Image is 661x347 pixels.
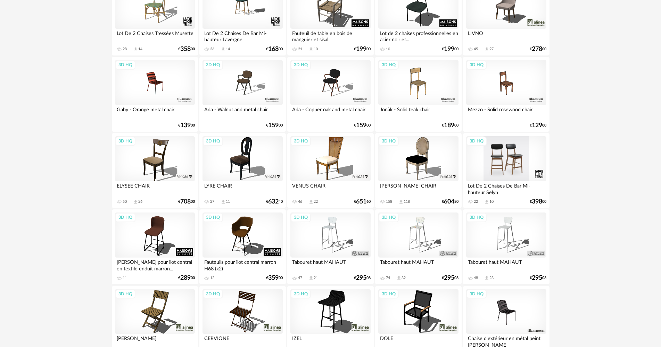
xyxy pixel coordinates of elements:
span: 189 [444,123,454,128]
div: 158 [386,199,392,204]
div: 11 [123,276,127,280]
span: 129 [532,123,542,128]
div: 22 [474,199,478,204]
span: 278 [532,47,542,52]
div: € 00 [266,47,283,52]
div: 14 [138,47,142,52]
a: 3D HQ Tabouret haut MAHAUT 47 Download icon 21 €29508 [287,209,373,284]
div: 3D HQ [115,213,135,222]
div: € 00 [442,123,458,128]
a: 3D HQ VENUS CHAIR 46 Download icon 22 €65160 [287,133,373,208]
div: 36 [210,47,214,52]
div: 50 [123,199,127,204]
div: 3D HQ [466,137,487,146]
span: 295 [532,276,542,280]
div: € 00 [354,47,371,52]
span: Download icon [484,276,489,281]
div: VENUS CHAIR [290,181,370,195]
div: € 40 [266,199,283,204]
span: Download icon [396,276,402,281]
a: 3D HQ Gaby - Orange metal chair €13900 [112,57,198,132]
span: 168 [268,47,279,52]
span: Download icon [308,276,314,281]
span: Download icon [221,199,226,205]
div: Lot De 2 Chaises Tressées Musette [115,29,195,43]
a: 3D HQ [PERSON_NAME] pour îlot central en textile enduit marron... 11 €28900 [112,209,198,284]
div: Ada - Copper oak and metal chair [290,105,370,119]
span: 398 [532,199,542,204]
span: 139 [180,123,191,128]
div: 26 [138,199,142,204]
div: € 00 [178,123,195,128]
div: Lot De 2 Chaises De Bar Mi-hauteur Selyn [466,181,546,195]
div: 23 [489,276,494,280]
div: 10 [489,199,494,204]
span: 604 [444,199,454,204]
div: 10 [386,47,390,52]
a: 3D HQ Ada - Copper oak and metal chair €15900 [287,57,373,132]
div: 28 [123,47,127,52]
div: 3D HQ [203,289,223,298]
a: 3D HQ Jonàk - Solid teak chair €18900 [375,57,461,132]
span: 651 [356,199,366,204]
div: € 08 [530,276,546,280]
span: Download icon [133,47,138,52]
div: 3D HQ [466,289,487,298]
div: [PERSON_NAME] CHAIR [378,181,458,195]
a: 3D HQ Ada - Walnut and metal chair €15900 [199,57,286,132]
div: € 00 [354,123,371,128]
div: ELYSEE CHAIR [115,181,195,195]
div: 3D HQ [291,137,311,146]
div: Tabouret haut MAHAUT [466,258,546,271]
span: 159 [268,123,279,128]
span: Download icon [484,47,489,52]
span: 358 [180,47,191,52]
div: 3D HQ [203,137,223,146]
span: Download icon [308,199,314,205]
div: 74 [386,276,390,280]
div: 3D HQ [379,137,399,146]
div: 3D HQ [203,213,223,222]
div: 3D HQ [115,60,135,69]
a: 3D HQ Lot De 2 Chaises De Bar Mi-hauteur Selyn 22 Download icon 10 €39800 [463,133,549,208]
div: € 00 [178,199,195,204]
span: 295 [444,276,454,280]
div: 14 [226,47,230,52]
a: 3D HQ Fauteuils pour îlot central marron H68 (x2) 12 €35900 [199,209,286,284]
div: € 00 [266,276,283,280]
span: 289 [180,276,191,280]
div: 3D HQ [291,213,311,222]
div: Tabouret haut MAHAUT [290,258,370,271]
span: 632 [268,199,279,204]
span: Download icon [398,199,404,205]
div: 48 [474,276,478,280]
span: Download icon [308,47,314,52]
div: € 00 [530,199,546,204]
a: 3D HQ LYRE CHAIR 27 Download icon 11 €63240 [199,133,286,208]
div: 3D HQ [203,60,223,69]
div: Fauteuils pour îlot central marron H68 (x2) [203,258,282,271]
div: 47 [298,276,302,280]
div: 11 [226,199,230,204]
div: € 08 [442,276,458,280]
div: 10 [314,47,318,52]
div: € 00 [442,47,458,52]
div: 32 [402,276,406,280]
div: 3D HQ [466,213,487,222]
span: Download icon [221,47,226,52]
div: 3D HQ [466,60,487,69]
div: 3D HQ [291,60,311,69]
div: 45 [474,47,478,52]
span: 359 [268,276,279,280]
div: € 00 [178,276,195,280]
div: 46 [298,199,302,204]
div: € 00 [530,47,546,52]
div: Jonàk - Solid teak chair [378,105,458,119]
div: 118 [404,199,410,204]
div: € 00 [266,123,283,128]
div: 3D HQ [291,289,311,298]
div: LIVNO [466,29,546,43]
div: € 08 [354,276,371,280]
a: 3D HQ Tabouret haut MAHAUT 48 Download icon 23 €29508 [463,209,549,284]
div: 22 [314,199,318,204]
